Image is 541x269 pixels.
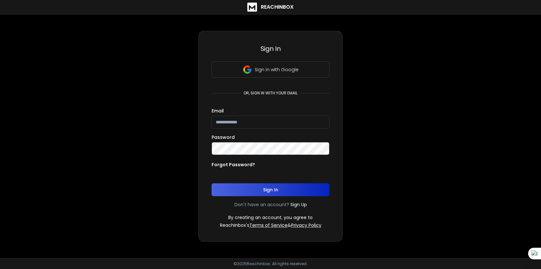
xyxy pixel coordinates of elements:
p: Forgot Password? [212,161,255,168]
h3: Sign In [212,44,329,53]
h1: ReachInbox [261,3,294,11]
button: Sign in with Google [212,62,329,78]
p: ReachInbox's & [220,222,321,228]
button: Sign In [212,183,329,196]
label: Password [212,135,235,139]
a: Privacy Policy [291,222,321,228]
p: © 2025 Reachinbox. All rights reserved. [233,261,308,266]
p: Don't have an account? [234,201,289,208]
img: logo [247,3,257,12]
label: Email [212,109,224,113]
a: Sign Up [290,201,307,208]
p: By creating an account, you agree to [228,214,313,221]
p: or, sign in with your email [241,91,300,96]
a: Terms of Service [249,222,288,228]
a: ReachInbox [247,3,294,12]
p: Sign in with Google [255,66,299,73]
